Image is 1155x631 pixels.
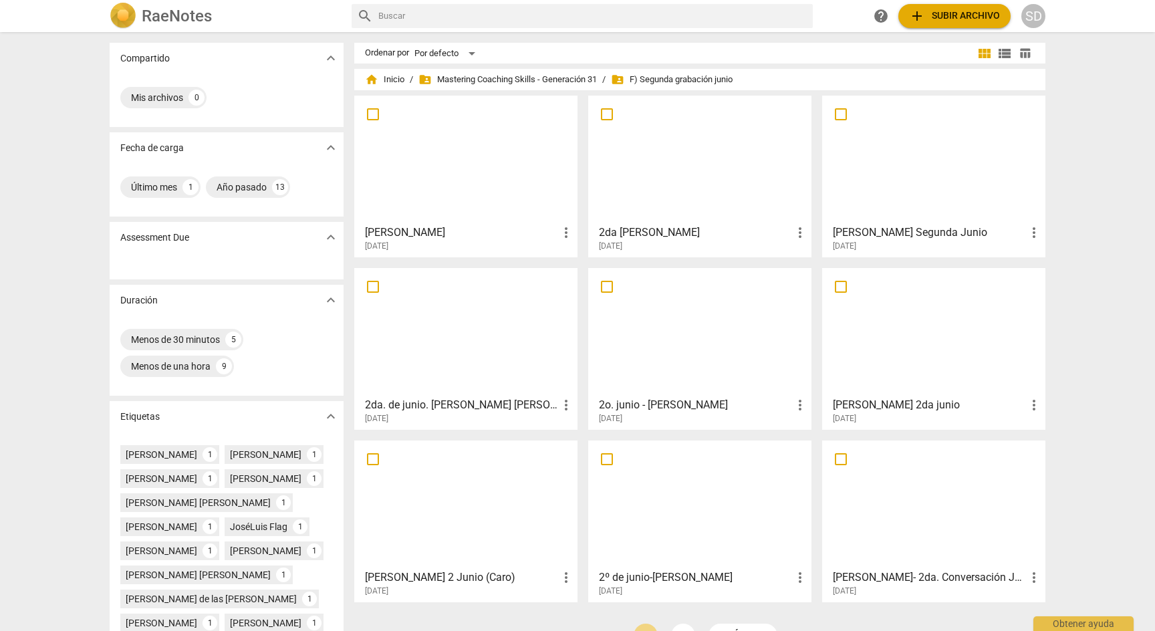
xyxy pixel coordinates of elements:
a: 2º de junio-[PERSON_NAME][DATE] [593,445,807,596]
span: / [602,75,606,85]
h3: Sofi Pinasco 2 Junio (Caro) [365,570,558,586]
div: Obtener ayuda [1033,616,1134,631]
h3: Graciela Soraide 2da junio [833,397,1026,413]
span: home [365,73,378,86]
span: view_module [977,45,993,61]
div: 1 [276,567,291,582]
a: 2da. de junio. [PERSON_NAME] [PERSON_NAME][DATE] [359,273,573,424]
p: Assessment Due [120,231,189,245]
span: [DATE] [365,241,388,252]
span: more_vert [1026,397,1042,413]
span: [DATE] [599,413,622,424]
span: Subir archivo [909,8,1000,24]
h3: Cynthia Castaneda Segunda Junio [833,225,1026,241]
div: [PERSON_NAME] [126,472,197,485]
h3: 2da Junio FRANCO CABRINO [599,225,792,241]
div: 1 [203,543,217,558]
div: SD [1021,4,1045,28]
div: [PERSON_NAME] [PERSON_NAME] [126,568,271,582]
a: [PERSON_NAME][DATE] [359,100,573,251]
div: [PERSON_NAME] [230,448,301,461]
span: [DATE] [833,413,856,424]
div: 13 [272,179,288,195]
div: 1 [203,447,217,462]
div: 1 [203,519,217,534]
button: Tabla [1015,43,1035,64]
p: Duración [120,293,158,307]
button: Mostrar más [321,48,341,68]
div: [PERSON_NAME] [230,544,301,557]
span: F) Segunda grabación junio [611,73,733,86]
span: [DATE] [599,586,622,597]
button: Mostrar más [321,227,341,247]
button: Mostrar más [321,406,341,426]
div: 1 [203,616,217,630]
span: Mastering Coaching Skills - Generación 31 [418,73,597,86]
span: expand_more [323,140,339,156]
div: 1 [302,592,317,606]
div: [PERSON_NAME] [126,520,197,533]
span: folder_shared [418,73,432,86]
span: [DATE] [599,241,622,252]
div: 1 [307,616,322,630]
div: Menos de 30 minutos [131,333,220,346]
a: LogoRaeNotes [110,3,341,29]
p: Fecha de carga [120,141,184,155]
span: expand_more [323,50,339,66]
span: table_chart [1019,47,1031,59]
button: Cuadrícula [975,43,995,64]
a: [PERSON_NAME] 2da junio[DATE] [827,273,1041,424]
div: Mis archivos [131,91,183,104]
button: Lista [995,43,1015,64]
span: help [873,8,889,24]
button: Subir [898,4,1011,28]
div: Último mes [131,180,177,194]
div: Año pasado [217,180,267,194]
div: Ordenar por [365,48,409,58]
h3: Viviana- 2da. Conversación Junio [833,570,1026,586]
div: 1 [307,543,322,558]
span: more_vert [792,225,808,241]
input: Buscar [378,5,807,27]
h3: Lucy correa [365,225,558,241]
div: 1 [203,471,217,486]
h3: 2da. de junio. Inés García Montero [365,397,558,413]
a: [PERSON_NAME] Segunda Junio[DATE] [827,100,1041,251]
h2: RaeNotes [142,7,212,25]
div: [PERSON_NAME] [126,616,197,630]
button: Mostrar más [321,138,341,158]
div: [PERSON_NAME] [230,616,301,630]
div: 1 [293,519,307,534]
span: / [410,75,413,85]
div: [PERSON_NAME] [126,544,197,557]
a: [PERSON_NAME] 2 Junio (Caro)[DATE] [359,445,573,596]
h3: 2o. junio - Claudia Ramirez [599,397,792,413]
p: Etiquetas [120,410,160,424]
div: Menos de una hora [131,360,211,373]
span: [DATE] [365,586,388,597]
span: expand_more [323,408,339,424]
span: add [909,8,925,24]
p: Compartido [120,51,170,66]
span: more_vert [558,570,574,586]
div: [PERSON_NAME] [PERSON_NAME] [126,496,271,509]
span: view_list [997,45,1013,61]
span: more_vert [1026,225,1042,241]
div: 0 [188,90,205,106]
a: 2o. junio - [PERSON_NAME][DATE] [593,273,807,424]
div: Por defecto [414,43,480,64]
div: 5 [225,332,241,348]
span: [DATE] [365,413,388,424]
span: more_vert [792,570,808,586]
span: [DATE] [833,241,856,252]
div: 1 [276,495,291,510]
span: expand_more [323,229,339,245]
span: expand_more [323,292,339,308]
h3: 2º de junio-Lourdes Pereyra [599,570,792,586]
div: [PERSON_NAME] [126,448,197,461]
span: Inicio [365,73,404,86]
span: more_vert [558,225,574,241]
span: search [357,8,373,24]
div: [PERSON_NAME] de las [PERSON_NAME] [126,592,297,606]
img: Logo [110,3,136,29]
